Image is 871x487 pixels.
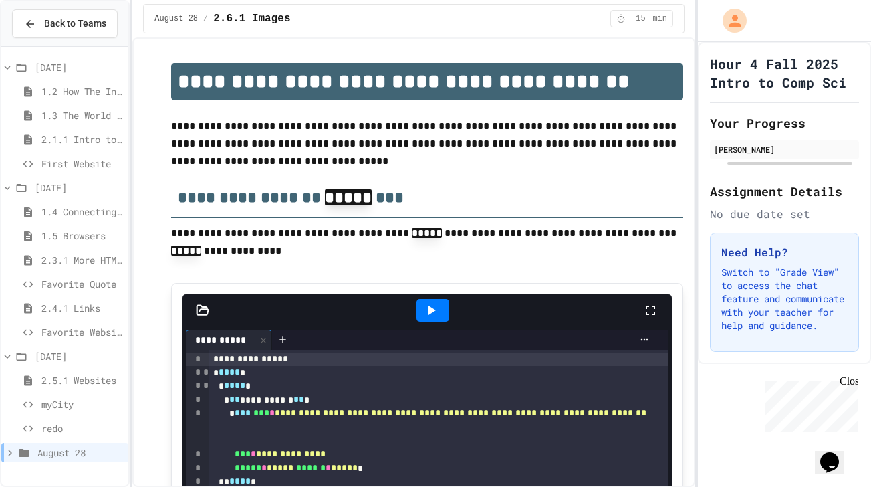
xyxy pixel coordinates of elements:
span: 1.4 Connecting to a Website [41,205,123,219]
span: 2.6.1 Images [213,11,290,27]
span: Back to Teams [44,17,106,31]
h1: Hour 4 Fall 2025 Intro to Comp Sci [710,54,859,92]
span: 15 [630,13,651,24]
span: redo [41,421,123,435]
span: [DATE] [35,349,123,363]
p: Switch to "Grade View" to access the chat feature and communicate with your teacher for help and ... [721,266,848,332]
span: myCity [41,397,123,411]
iframe: chat widget [760,375,858,432]
span: 2.3.1 More HTML Tags [41,253,123,267]
span: min [652,13,667,24]
span: 1.3 The World Wide Web [41,108,123,122]
span: 1.5 Browsers [41,229,123,243]
div: [PERSON_NAME] [714,143,855,155]
span: Favorite Quote [41,277,123,291]
h3: Need Help? [721,244,848,260]
h2: Assignment Details [710,182,859,201]
span: August 28 [37,446,123,460]
span: First Website [41,157,123,171]
span: 1.2 How The Internet Works [41,84,123,98]
div: No due date set [710,206,859,222]
h2: Your Progress [710,114,859,132]
span: August 28 [154,13,198,24]
span: / [203,13,208,24]
button: Back to Teams [12,9,118,38]
div: My Account [709,5,750,36]
span: 2.4.1 Links [41,301,123,315]
iframe: chat widget [815,433,858,474]
span: 2.1.1 Intro to HTML [41,132,123,147]
span: 2.5.1 Websites [41,373,123,387]
span: [DATE] [35,60,123,74]
div: Chat with us now!Close [5,5,92,85]
span: [DATE] [35,181,123,195]
span: Favorite Websites [41,325,123,339]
